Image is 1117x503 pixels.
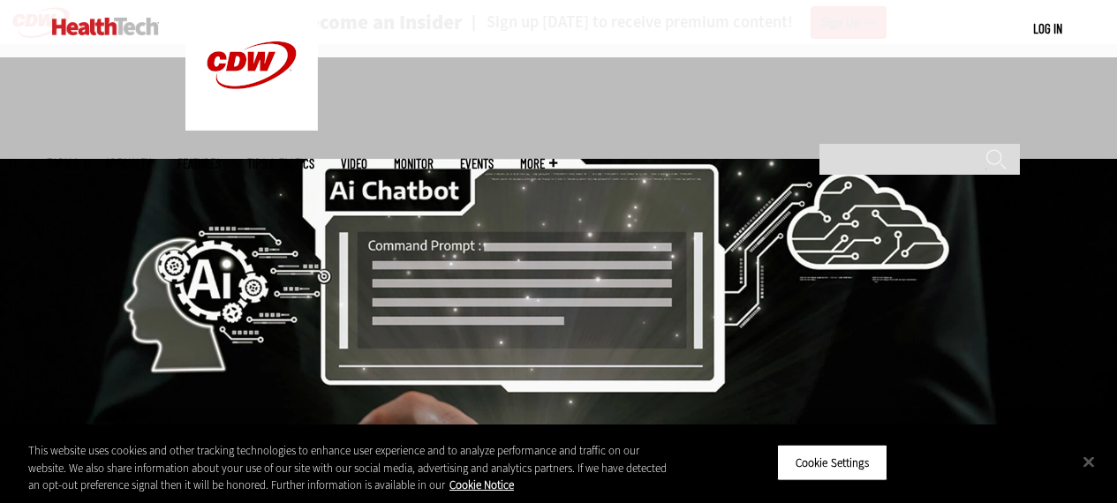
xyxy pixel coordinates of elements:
[520,157,557,170] span: More
[460,157,494,170] a: Events
[449,477,514,492] a: More information about your privacy
[28,442,670,494] div: This website uses cookies and other tracking technologies to enhance user experience and to analy...
[177,157,221,170] a: Features
[394,157,434,170] a: MonITor
[1033,20,1062,36] a: Log in
[1033,19,1062,38] div: User menu
[777,444,887,481] button: Cookie Settings
[247,157,314,170] a: Tips & Tactics
[105,157,151,170] span: Specialty
[52,18,159,35] img: Home
[341,157,367,170] a: Video
[185,116,318,135] a: CDW
[1069,442,1108,481] button: Close
[47,157,79,170] span: Topics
